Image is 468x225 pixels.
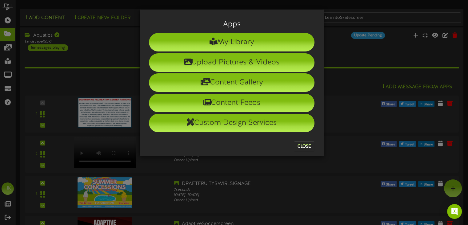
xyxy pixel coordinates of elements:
[447,204,462,219] div: Open Intercom Messenger
[294,141,314,151] button: Close
[149,33,314,51] li: My Library
[149,94,314,112] li: Content Feeds
[149,73,314,92] li: Content Gallery
[149,20,314,28] h3: Apps
[149,53,314,72] li: Upload Pictures & Videos
[149,114,314,132] li: Custom Design Services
